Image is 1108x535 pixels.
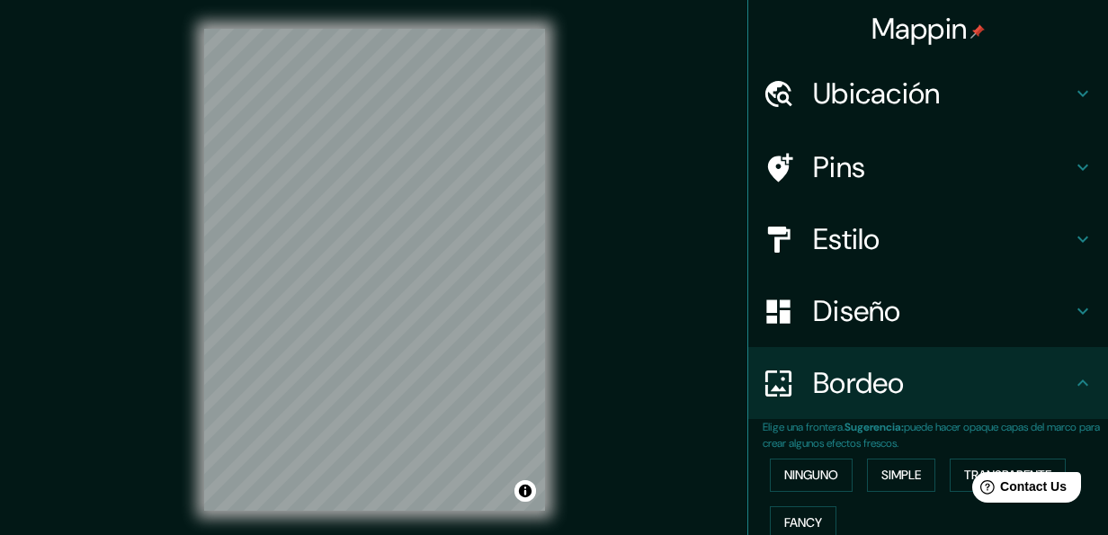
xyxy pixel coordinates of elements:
[748,131,1108,203] div: Pins
[514,480,536,502] button: Atribución de choques
[763,419,1108,451] p: Elige una frontera. puede hacer opaque capas del marco para crear algunos efectos frescos.
[950,459,1066,492] button: Transparente
[867,459,935,492] button: Simple
[204,29,545,511] canvas: Mapa
[770,459,853,492] button: Ninguno
[813,149,1072,185] h4: Pins
[813,76,1072,111] h4: Ubicación
[871,11,986,47] h4: Mappin
[748,275,1108,347] div: Diseño
[748,203,1108,275] div: Estilo
[813,293,1072,329] h4: Diseño
[748,347,1108,419] div: Bordeo
[813,221,1072,257] h4: Estilo
[813,365,1072,401] h4: Bordeo
[748,58,1108,129] div: Ubicación
[844,420,904,434] b: Sugerencia:
[948,465,1088,515] iframe: Help widget launcher
[970,24,985,39] img: pin-icon.png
